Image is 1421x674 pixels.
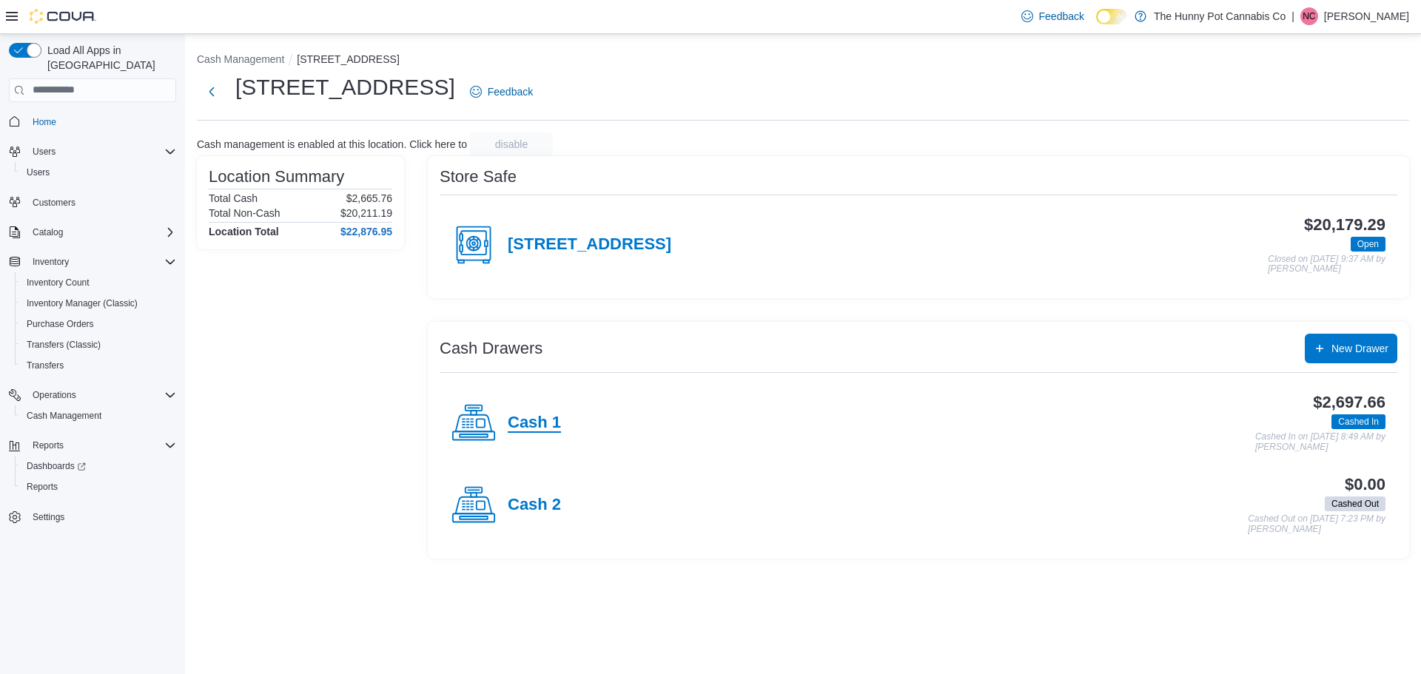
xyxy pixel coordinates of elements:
[9,105,176,567] nav: Complex example
[495,137,528,152] span: disable
[27,386,82,404] button: Operations
[21,357,176,374] span: Transfers
[197,77,226,107] button: Next
[1331,497,1379,510] span: Cashed Out
[21,274,95,291] a: Inventory Count
[1351,237,1385,252] span: Open
[508,496,561,515] h4: Cash 2
[3,141,182,162] button: Users
[15,334,182,355] button: Transfers (Classic)
[1268,255,1385,274] p: Closed on [DATE] 9:37 AM by [PERSON_NAME]
[21,274,176,291] span: Inventory Count
[209,207,280,219] h6: Total Non-Cash
[21,164,56,181] a: Users
[33,256,69,268] span: Inventory
[197,53,284,65] button: Cash Management
[1357,237,1379,251] span: Open
[21,457,176,475] span: Dashboards
[3,506,182,528] button: Settings
[1039,9,1084,24] span: Feedback
[27,460,86,472] span: Dashboards
[209,226,279,237] h4: Location Total
[27,481,58,493] span: Reports
[21,336,107,354] a: Transfers (Classic)
[1325,496,1385,511] span: Cashed Out
[21,407,107,425] a: Cash Management
[27,410,101,422] span: Cash Management
[27,166,50,178] span: Users
[21,336,176,354] span: Transfers (Classic)
[3,192,182,213] button: Customers
[21,315,100,333] a: Purchase Orders
[1303,7,1315,25] span: NC
[1338,415,1379,428] span: Cashed In
[1331,414,1385,429] span: Cashed In
[488,84,533,99] span: Feedback
[1300,7,1318,25] div: Nick Cirinna
[21,478,64,496] a: Reports
[3,111,182,132] button: Home
[1291,7,1294,25] p: |
[1304,216,1385,234] h3: $20,179.29
[21,294,176,312] span: Inventory Manager (Classic)
[508,414,561,433] h4: Cash 1
[1305,334,1397,363] button: New Drawer
[27,112,176,131] span: Home
[15,293,182,314] button: Inventory Manager (Classic)
[15,355,182,376] button: Transfers
[27,253,75,271] button: Inventory
[41,43,176,73] span: Load All Apps in [GEOGRAPHIC_DATA]
[440,340,542,357] h3: Cash Drawers
[21,478,176,496] span: Reports
[27,508,70,526] a: Settings
[297,53,399,65] button: [STREET_ADDRESS]
[1096,24,1097,25] span: Dark Mode
[27,223,176,241] span: Catalog
[1313,394,1385,411] h3: $2,697.66
[464,77,539,107] a: Feedback
[15,456,182,476] a: Dashboards
[21,294,144,312] a: Inventory Manager (Classic)
[27,113,62,131] a: Home
[27,360,64,371] span: Transfers
[197,138,467,150] p: Cash management is enabled at this location. Click here to
[3,435,182,456] button: Reports
[1331,341,1388,356] span: New Drawer
[470,132,553,156] button: disable
[15,405,182,426] button: Cash Management
[27,508,176,526] span: Settings
[30,9,96,24] img: Cova
[1015,1,1090,31] a: Feedback
[33,197,75,209] span: Customers
[15,476,182,497] button: Reports
[235,73,455,102] h1: [STREET_ADDRESS]
[346,192,392,204] p: $2,665.76
[27,143,61,161] button: Users
[27,193,176,212] span: Customers
[197,52,1409,70] nav: An example of EuiBreadcrumbs
[3,252,182,272] button: Inventory
[3,222,182,243] button: Catalog
[21,357,70,374] a: Transfers
[340,207,392,219] p: $20,211.19
[27,143,176,161] span: Users
[15,314,182,334] button: Purchase Orders
[27,297,138,309] span: Inventory Manager (Classic)
[33,146,56,158] span: Users
[21,315,176,333] span: Purchase Orders
[209,192,258,204] h6: Total Cash
[1154,7,1286,25] p: The Hunny Pot Cannabis Co
[33,439,64,451] span: Reports
[27,223,69,241] button: Catalog
[27,253,176,271] span: Inventory
[1096,9,1127,24] input: Dark Mode
[209,168,344,186] h3: Location Summary
[21,164,176,181] span: Users
[1248,514,1385,534] p: Cashed Out on [DATE] 7:23 PM by [PERSON_NAME]
[21,407,176,425] span: Cash Management
[27,277,90,289] span: Inventory Count
[33,389,76,401] span: Operations
[508,235,671,255] h4: [STREET_ADDRESS]
[27,437,70,454] button: Reports
[3,385,182,405] button: Operations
